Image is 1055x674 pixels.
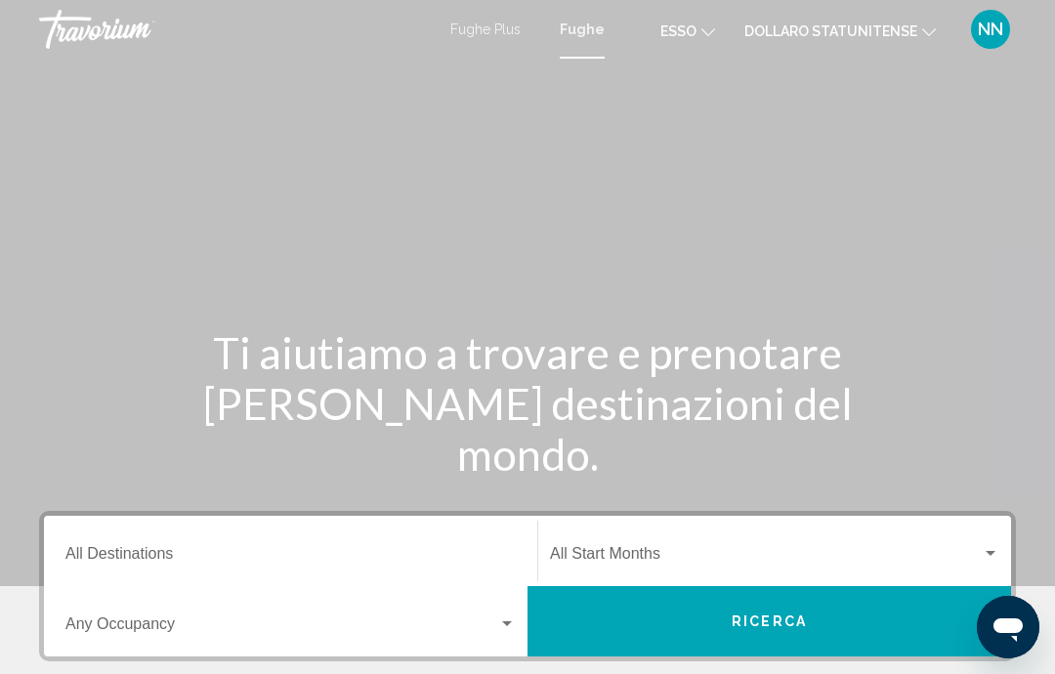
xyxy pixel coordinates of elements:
span: Ricerca [732,614,807,630]
font: Dollaro statunitense [744,23,917,39]
a: Travorio [39,10,431,49]
a: Fughe Plus [450,21,521,37]
button: Ricerca [527,586,1011,656]
button: Cambia lingua [660,17,715,45]
div: Search widget [44,516,1011,656]
h1: Ti aiutiamo a trovare e prenotare [PERSON_NAME] destinazioni del mondo. [161,327,894,480]
button: Cambia valuta [744,17,936,45]
iframe: Pulsante per aprire la finestra di messaggistica [977,596,1039,658]
a: Fughe [560,21,605,37]
font: NN [978,19,1003,39]
button: Menu utente [965,9,1016,50]
font: Esso [660,23,696,39]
